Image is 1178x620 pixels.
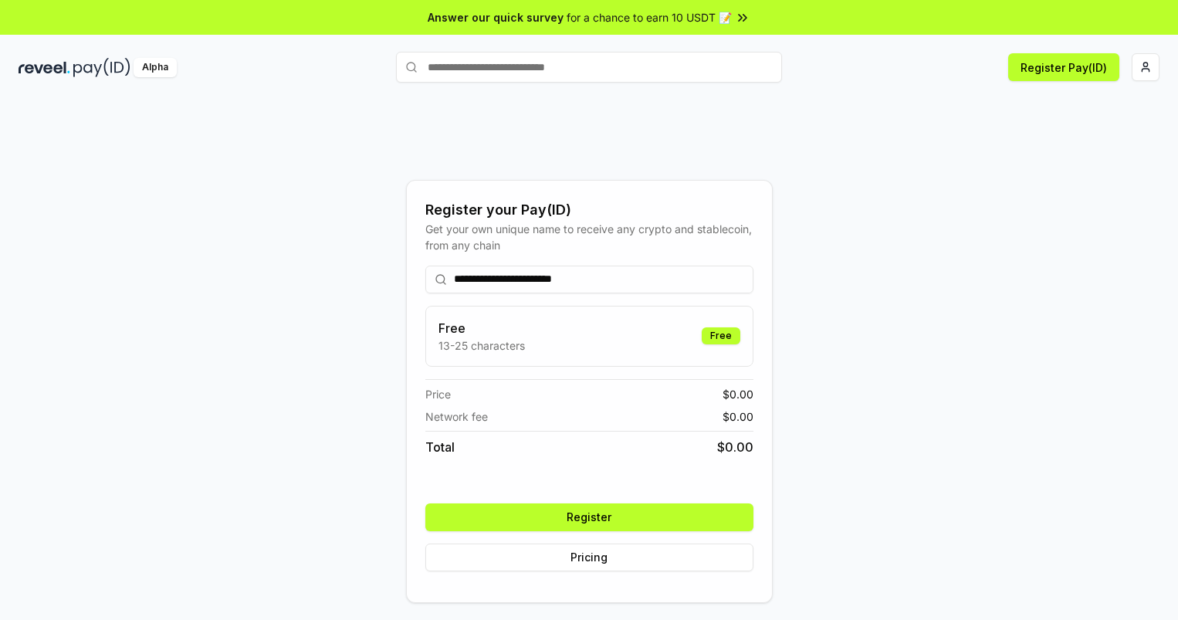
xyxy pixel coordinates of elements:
[134,58,177,77] div: Alpha
[723,408,753,425] span: $ 0.00
[73,58,130,77] img: pay_id
[428,9,564,25] span: Answer our quick survey
[438,337,525,354] p: 13-25 characters
[425,438,455,456] span: Total
[425,199,753,221] div: Register your Pay(ID)
[425,544,753,571] button: Pricing
[425,221,753,253] div: Get your own unique name to receive any crypto and stablecoin, from any chain
[438,319,525,337] h3: Free
[723,386,753,402] span: $ 0.00
[1008,53,1119,81] button: Register Pay(ID)
[567,9,732,25] span: for a chance to earn 10 USDT 📝
[425,503,753,531] button: Register
[425,408,488,425] span: Network fee
[425,386,451,402] span: Price
[19,58,70,77] img: reveel_dark
[717,438,753,456] span: $ 0.00
[702,327,740,344] div: Free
